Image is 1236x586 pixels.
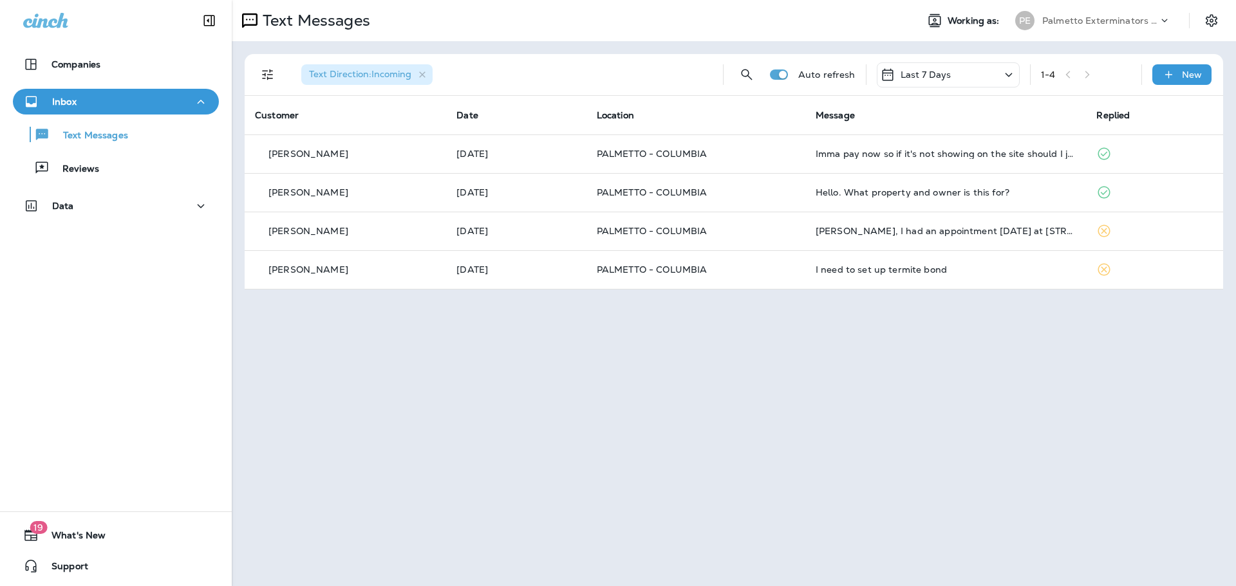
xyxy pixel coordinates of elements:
button: Text Messages [13,121,219,148]
div: Imma pay now so if it's not showing on the site should I just call u. Im sorry I may have asked t... [816,149,1076,159]
button: Inbox [13,89,219,114]
p: Aug 11, 2025 09:20 AM [456,226,576,236]
button: Settings [1200,9,1223,32]
p: Text Messages [50,130,128,142]
span: Location [597,109,634,121]
button: Reviews [13,154,219,181]
span: Support [39,561,88,576]
p: Data [52,201,74,211]
p: Last 7 Days [901,69,951,80]
p: [PERSON_NAME] [268,226,348,236]
p: Companies [51,59,100,69]
button: Data [13,193,219,219]
button: 19What's New [13,522,219,548]
span: Replied [1096,109,1130,121]
p: Aug 13, 2025 09:42 AM [456,187,576,197]
button: Filters [255,62,281,87]
div: 1 - 4 [1041,69,1055,80]
span: PALMETTO - COLUMBIA [597,148,707,160]
p: Palmetto Exterminators LLC [1042,15,1158,26]
span: What's New [39,530,106,545]
button: Support [13,553,219,579]
p: Aug 11, 2025 07:14 AM [456,264,576,275]
button: Search Messages [734,62,760,87]
p: Auto refresh [798,69,856,80]
button: Collapse Sidebar [191,8,227,33]
span: 19 [30,521,47,534]
div: PE [1015,11,1035,30]
span: Message [816,109,855,121]
p: [PERSON_NAME] [268,187,348,197]
p: Reviews [50,163,99,176]
p: Inbox [52,96,77,107]
span: PALMETTO - COLUMBIA [597,225,707,237]
div: Hello. What property and owner is this for? [816,187,1076,197]
span: PALMETTO - COLUMBIA [597,264,707,275]
button: Companies [13,51,219,77]
p: New [1182,69,1202,80]
span: Text Direction : Incoming [309,68,411,80]
span: Customer [255,109,299,121]
span: Working as: [948,15,1002,26]
div: I need to set up termite bond [816,264,1076,275]
p: [PERSON_NAME] [268,149,348,159]
span: PALMETTO - COLUMBIA [597,187,707,198]
p: [PERSON_NAME] [268,264,348,275]
p: Text Messages [257,11,370,30]
div: Jason, I had an appointment today at 4933 w liberty park Cir 29405. I see someone at the house al... [816,226,1076,236]
span: Date [456,109,478,121]
p: Aug 13, 2025 01:45 PM [456,149,576,159]
div: Text Direction:Incoming [301,64,433,85]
